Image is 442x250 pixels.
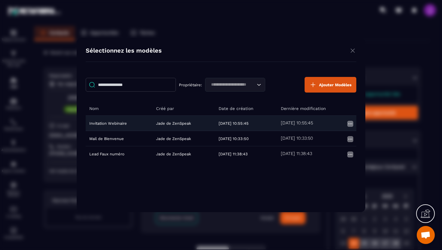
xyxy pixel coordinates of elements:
div: Ouvrir le chat [417,226,435,244]
td: Jade de ZenSpeak [152,131,215,146]
img: more icon [347,136,354,143]
img: close [349,47,356,54]
h5: [DATE] 10:33:50 [281,136,313,142]
input: Search for option [209,81,255,88]
h5: [DATE] 11:38:43 [281,151,312,157]
h4: Sélectionnez les modèles [86,47,162,56]
img: more icon [347,151,354,158]
td: Invitation Webinaire [86,116,152,131]
p: Propriétaire: [179,83,202,87]
td: [DATE] 10:55:45 [215,116,278,131]
h5: [DATE] 10:55:45 [281,120,313,126]
td: Lead Faux numéro [86,146,152,162]
div: Search for option [205,78,265,92]
th: Créé par [152,102,215,116]
th: Nom [86,102,152,116]
th: Dernière modification [277,102,356,116]
th: Date de création [215,102,278,116]
td: [DATE] 11:38:43 [215,146,278,162]
td: Jade de ZenSpeak [152,146,215,162]
td: Jade de ZenSpeak [152,116,215,131]
td: [DATE] 10:33:50 [215,131,278,146]
img: more icon [347,120,354,127]
button: Ajouter Modèles [305,77,356,93]
img: plus [309,81,317,88]
span: Ajouter Modèles [319,83,351,87]
td: Mail de Bienvenue [86,131,152,146]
